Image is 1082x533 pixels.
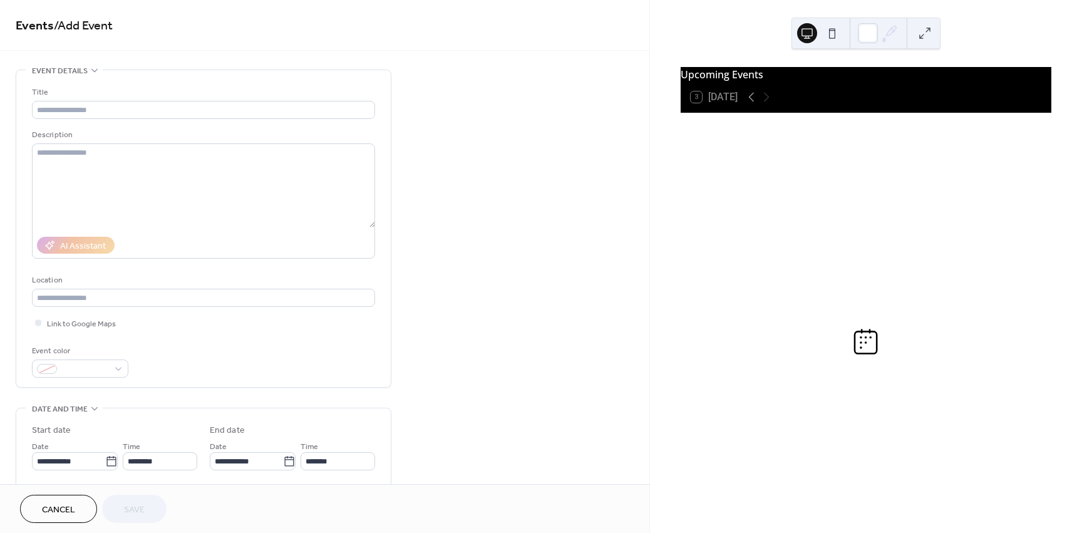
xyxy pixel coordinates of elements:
[16,14,54,38] a: Events
[123,440,140,453] span: Time
[32,274,373,287] div: Location
[32,403,88,416] span: Date and time
[210,440,227,453] span: Date
[54,14,113,38] span: / Add Event
[301,440,318,453] span: Time
[681,67,1051,82] div: Upcoming Events
[32,344,126,358] div: Event color
[47,318,116,331] span: Link to Google Maps
[32,424,71,437] div: Start date
[32,65,88,78] span: Event details
[42,504,75,517] span: Cancel
[32,440,49,453] span: Date
[32,86,373,99] div: Title
[32,128,373,142] div: Description
[20,495,97,523] button: Cancel
[210,424,245,437] div: End date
